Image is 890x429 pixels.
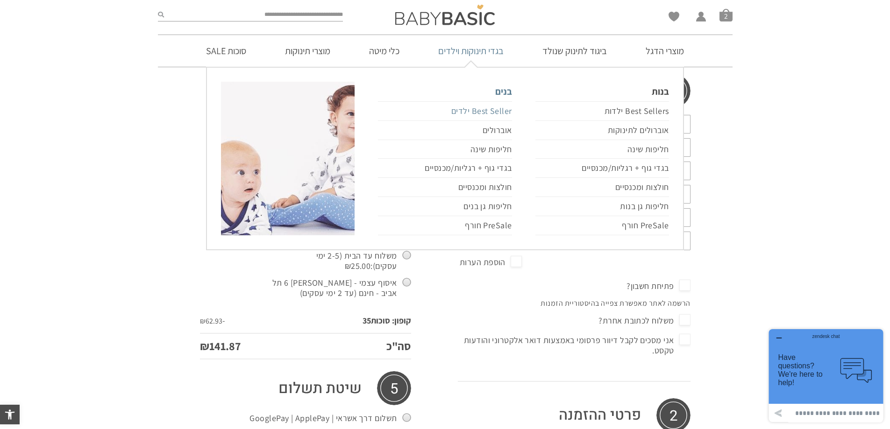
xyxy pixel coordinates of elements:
span: Wishlist [669,12,679,25]
img: Baby Basic בגדי תינוקות וילדים אונליין [395,5,495,25]
th: סה"כ [270,333,411,359]
a: בגדי גוף + רגליות/מכנסיים [378,159,512,178]
span: פתיחת חשבון? [627,279,690,294]
bdi: 25.00 [345,260,371,271]
a: בגדי תינוקות וילדים [424,35,518,67]
bdi: 141.87 [200,338,241,353]
h3: הזדמנות אחרונה [200,74,411,108]
span: סל קניות [719,8,733,21]
td: קופון: סוכות35 [270,309,411,333]
a: חליפות שינה [535,140,669,159]
span: אני מסכים לקבל דיוור פרסומי באמצעות דואר אלקטרוני והודעות טקסט. [458,333,691,358]
span: ₪ [345,260,351,271]
label: איסוף עצמי - [PERSON_NAME] 6 תל אביב - חינם (עד 2 ימי עסקים) [270,275,411,300]
a: חליפות גן בנות [535,197,669,216]
a: חולצות ומכנסיים [378,178,512,197]
a: Wishlist [669,12,679,21]
span: ₪ [200,316,206,326]
a: חולצות ומכנסיים [535,178,669,197]
label: משלוח עד הבית (2-5 ימי עסקים): [270,248,411,273]
a: אוברולים לתינוקות [535,121,669,140]
h3: שיטת תשלום [200,371,411,405]
a: Best Seller ילדים [378,101,512,121]
a: Best Sellers ילדות [535,101,669,121]
a: בנים [378,82,512,101]
a: כלי מיטה [355,35,413,67]
a: PreSale חורף [378,216,512,235]
a: בגדי גוף + רגליות/מכנסיים [535,159,669,178]
a: מוצרי הדגל [632,35,698,67]
a: סל קניות2 [719,8,733,21]
a: אוברולים [378,121,512,140]
a: חליפות שינה [378,140,512,159]
span: הוספת הערות [460,255,522,270]
a: חליפות גן בנים [378,197,512,216]
a: בנות [535,82,669,101]
label: תשלום דרך אשראי | GooglePay | ApplePay [249,411,411,426]
span: משלוח לכתובת אחרת? [598,313,690,328]
a: סוכות SALE [192,35,260,67]
a: מוצרי תינוקות [271,35,344,67]
span: 62.93 [200,316,222,326]
a: ביגוד לתינוק שנולד [528,35,621,67]
td: - [200,309,270,333]
p: הרשמה לאתר מאפשרת צפייה בהיסטוריית הזמנות [456,298,693,316]
a: PreSale חורף [535,216,669,235]
iframe: פותח יישומון שאפשר לשוחח בו בצ'אט עם אחד הנציגים שלנו [765,325,887,426]
span: ₪ [200,338,209,353]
